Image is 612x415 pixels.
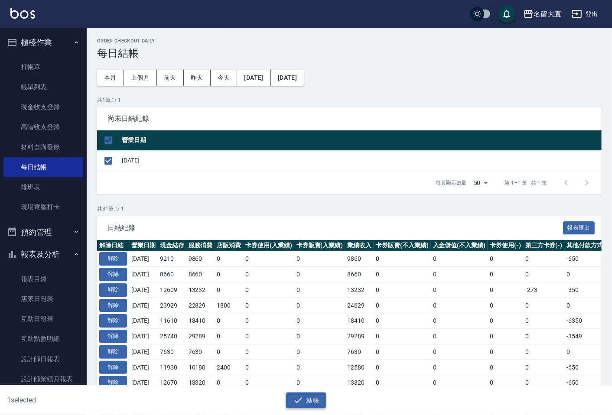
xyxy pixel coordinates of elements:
th: 服務消費 [186,240,215,251]
td: 0 [374,329,431,344]
td: [DATE] [129,344,158,360]
span: 日結紀錄 [107,224,563,232]
button: 結帳 [286,392,326,409]
h6: 1 selected [7,395,151,405]
button: 解除 [99,345,127,359]
td: [DATE] [129,313,158,329]
th: 入金儲值(不入業績) [431,240,488,251]
td: 0 [431,313,488,329]
span: 尚未日結紀錄 [107,114,591,123]
td: [DATE] [129,360,158,375]
td: 0 [431,267,488,282]
td: 0 [294,282,345,298]
td: 0 [564,298,612,313]
button: 前天 [157,70,184,86]
td: -650 [564,360,612,375]
button: 登出 [568,6,602,22]
td: 0 [431,282,488,298]
td: 0 [431,298,488,313]
p: 第 1–1 筆 共 1 筆 [505,179,547,187]
td: 0 [374,267,431,282]
td: [DATE] [120,150,602,171]
td: [DATE] [129,251,158,267]
td: 0 [215,313,243,329]
td: 11610 [158,313,186,329]
td: -650 [564,251,612,267]
td: 0 [374,298,431,313]
td: 0 [431,375,488,391]
td: 0 [215,344,243,360]
a: 報表目錄 [3,269,83,289]
button: 報表匯出 [563,221,595,235]
td: 0 [488,251,523,267]
td: 10180 [186,360,215,375]
td: 0 [523,251,565,267]
td: 13232 [345,282,374,298]
td: 9860 [186,251,215,267]
td: 0 [243,344,294,360]
td: 23929 [158,298,186,313]
td: 0 [523,344,565,360]
div: 50 [470,171,491,195]
td: 0 [243,375,294,391]
a: 設計師日報表 [3,349,83,369]
th: 營業日期 [120,130,602,151]
th: 解除日結 [97,240,129,251]
td: -350 [564,282,612,298]
th: 卡券販賣(不入業績) [374,240,431,251]
td: 0 [488,282,523,298]
td: -6350 [564,313,612,329]
td: 0 [488,360,523,375]
td: 0 [215,267,243,282]
p: 共 1 筆, 1 / 1 [97,96,602,104]
a: 店家日報表 [3,289,83,309]
td: 9210 [158,251,186,267]
td: 0 [243,282,294,298]
td: 0 [488,313,523,329]
div: 名留大直 [534,9,561,19]
td: 0 [523,329,565,344]
td: 0 [294,375,345,391]
td: 22829 [186,298,215,313]
td: 0 [294,251,345,267]
td: 0 [374,313,431,329]
td: 9860 [345,251,374,267]
a: 材料自購登錄 [3,137,83,157]
td: 12580 [345,360,374,375]
th: 現金結存 [158,240,186,251]
td: 8660 [158,267,186,282]
button: 名留大直 [520,5,565,23]
td: 0 [523,267,565,282]
a: 設計師業績月報表 [3,369,83,389]
td: 0 [488,375,523,391]
button: 櫃檯作業 [3,31,83,54]
td: 13232 [186,282,215,298]
td: 12609 [158,282,186,298]
button: 解除 [99,299,127,312]
a: 排班表 [3,177,83,197]
th: 卡券使用(-) [488,240,523,251]
td: 0 [564,267,612,282]
td: 0 [431,344,488,360]
a: 互助日報表 [3,309,83,329]
td: 0 [523,360,565,375]
td: 7630 [345,344,374,360]
td: 0 [294,298,345,313]
button: [DATE] [237,70,270,86]
a: 帳單列表 [3,77,83,97]
td: 7630 [158,344,186,360]
h3: 每日結帳 [97,47,602,59]
td: 0 [523,313,565,329]
button: 解除 [99,361,127,374]
button: [DATE] [271,70,304,86]
td: -273 [523,282,565,298]
td: 0 [243,329,294,344]
td: 1800 [215,298,243,313]
td: [DATE] [129,267,158,282]
th: 營業日期 [129,240,158,251]
button: 本月 [97,70,124,86]
td: 0 [294,313,345,329]
th: 卡券販賣(入業績) [294,240,345,251]
td: 0 [523,298,565,313]
a: 報表匯出 [563,223,595,231]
